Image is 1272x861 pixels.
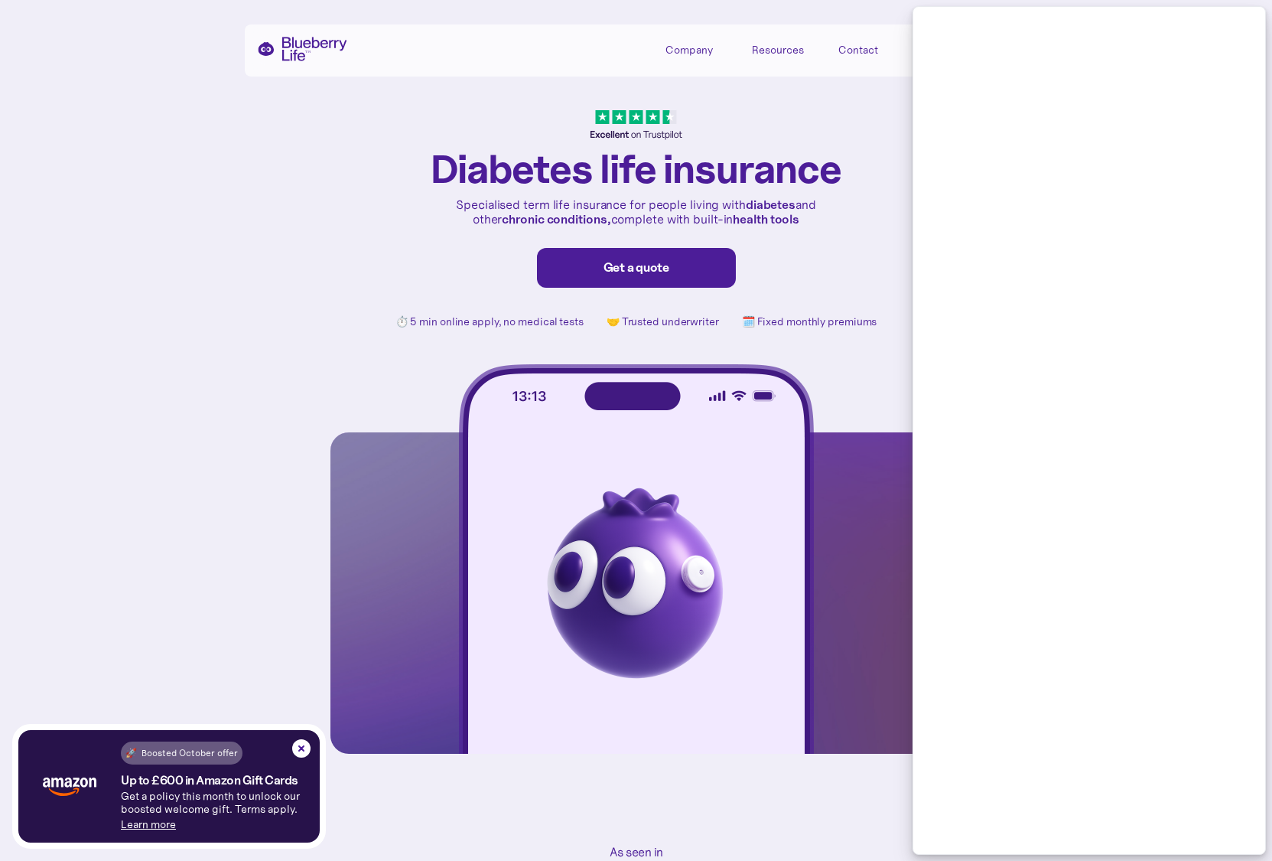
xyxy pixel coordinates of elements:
strong: chronic conditions, [502,211,610,227]
a: Get a quote [537,248,736,288]
p: 🗓️ Fixed monthly premiums [742,315,877,328]
a: Learn more [121,817,176,831]
div: 🚀 Boosted October offer [125,745,238,761]
p: ⏱️ 5 min online apply, no medical tests [395,315,584,328]
strong: diabetes [746,197,795,212]
a: home [257,37,347,61]
p: 🤝 Trusted underwriter [607,315,719,328]
p: Get a policy this month to unlock our boosted welcome gift. Terms apply. [121,790,320,816]
div: Get a quote [553,260,720,276]
a: Contact [838,37,907,62]
div: Contact [838,44,878,57]
strong: health tools [733,211,799,227]
h1: Diabetes life insurance [431,148,841,190]
div: Company [665,44,713,57]
div: Company [665,37,734,62]
p: Specialised term life insurance for people living with and other complete with built-in [453,197,820,227]
div: Resources [752,44,804,57]
div: Resources [752,37,821,62]
h4: Up to £600 in Amazon Gift Cards [121,774,298,787]
h2: As seen in [610,846,663,859]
